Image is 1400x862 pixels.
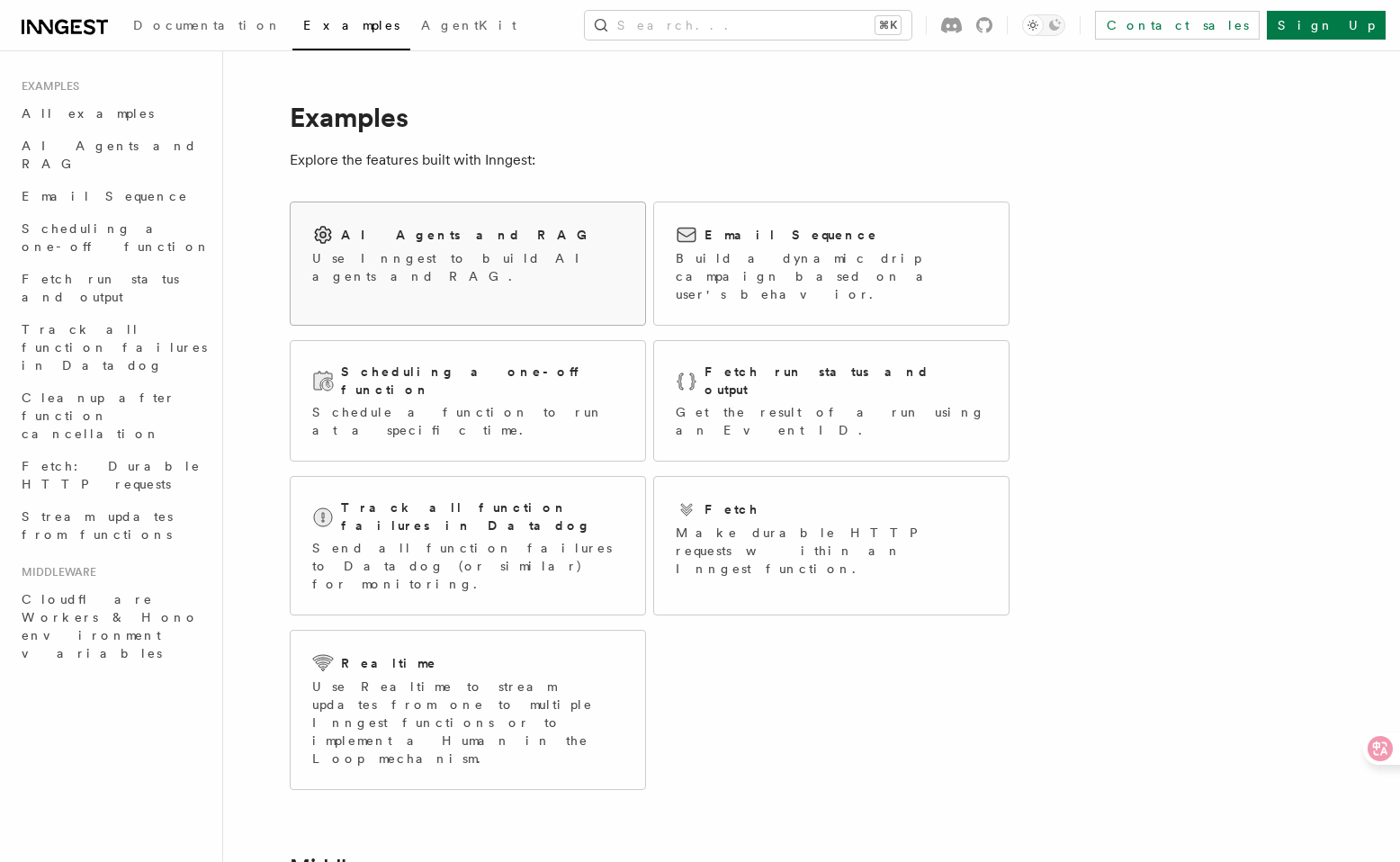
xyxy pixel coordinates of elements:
span: Middleware [14,565,96,579]
span: Email Sequence [22,189,188,203]
span: Cloudflare Workers & Hono environment variables [22,592,199,660]
p: Build a dynamic drip campaign based on a user's behavior. [676,249,987,303]
p: Use Realtime to stream updates from one to multiple Inngest functions or to implement a Human in ... [312,678,624,768]
a: Sign Up [1267,11,1386,40]
p: Explore the features built with Inngest: [290,148,1010,173]
a: AgentKit [410,5,527,49]
span: Stream updates from functions [22,509,173,542]
a: Stream updates from functions [14,500,211,551]
p: Get the result of a run using an Event ID. [676,403,987,439]
button: Search...⌘K [585,11,911,40]
a: Track all function failures in DatadogSend all function failures to Datadog (or similar) for moni... [290,476,646,615]
a: RealtimeUse Realtime to stream updates from one to multiple Inngest functions or to implement a H... [290,630,646,790]
p: Use Inngest to build AI agents and RAG. [312,249,624,285]
a: FetchMake durable HTTP requests within an Inngest function. [653,476,1010,615]
h2: Fetch [704,500,759,518]
a: Cleanup after function cancellation [14,382,211,450]
span: Fetch: Durable HTTP requests [22,459,201,491]
button: Toggle dark mode [1022,14,1065,36]
span: Examples [303,18,399,32]
h2: Track all function failures in Datadog [341,498,624,534]
span: AI Agents and RAG [22,139,197,171]
h2: Realtime [341,654,437,672]
h2: Scheduling a one-off function [341,363,624,399]
a: AI Agents and RAG [14,130,211,180]
p: Send all function failures to Datadog (or similar) for monitoring. [312,539,624,593]
h2: Fetch run status and output [704,363,987,399]
kbd: ⌘K [875,16,901,34]
p: Make durable HTTP requests within an Inngest function. [676,524,987,578]
a: Scheduling a one-off function [14,212,211,263]
h1: Examples [290,101,1010,133]
a: Contact sales [1095,11,1260,40]
span: All examples [22,106,154,121]
a: AI Agents and RAGUse Inngest to build AI agents and RAG. [290,202,646,326]
span: Fetch run status and output [22,272,179,304]
a: Email SequenceBuild a dynamic drip campaign based on a user's behavior. [653,202,1010,326]
span: Cleanup after function cancellation [22,391,175,441]
a: Fetch run status and outputGet the result of a run using an Event ID. [653,340,1010,462]
a: Cloudflare Workers & Hono environment variables [14,583,211,669]
a: Scheduling a one-off functionSchedule a function to run at a specific time. [290,340,646,462]
h2: AI Agents and RAG [341,226,597,244]
a: Fetch run status and output [14,263,211,313]
h2: Email Sequence [704,226,878,244]
span: Track all function failures in Datadog [22,322,207,373]
span: Examples [14,79,79,94]
a: Examples [292,5,410,50]
span: Scheduling a one-off function [22,221,211,254]
a: Email Sequence [14,180,211,212]
span: AgentKit [421,18,516,32]
a: Documentation [122,5,292,49]
a: All examples [14,97,211,130]
span: Documentation [133,18,282,32]
a: Fetch: Durable HTTP requests [14,450,211,500]
a: Track all function failures in Datadog [14,313,211,382]
p: Schedule a function to run at a specific time. [312,403,624,439]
